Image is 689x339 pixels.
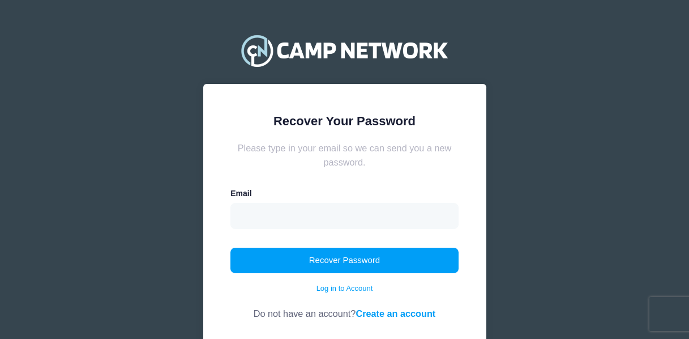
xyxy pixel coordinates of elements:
div: Please type in your email so we can send you a new password. [230,141,459,169]
a: Create an account [356,308,435,319]
div: Recover Your Password [230,112,459,130]
label: Email [230,188,251,200]
img: Camp Network [236,28,452,73]
a: Log in to Account [316,283,373,294]
div: Do not have an account? [230,294,459,320]
button: Recover Password [230,248,459,274]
